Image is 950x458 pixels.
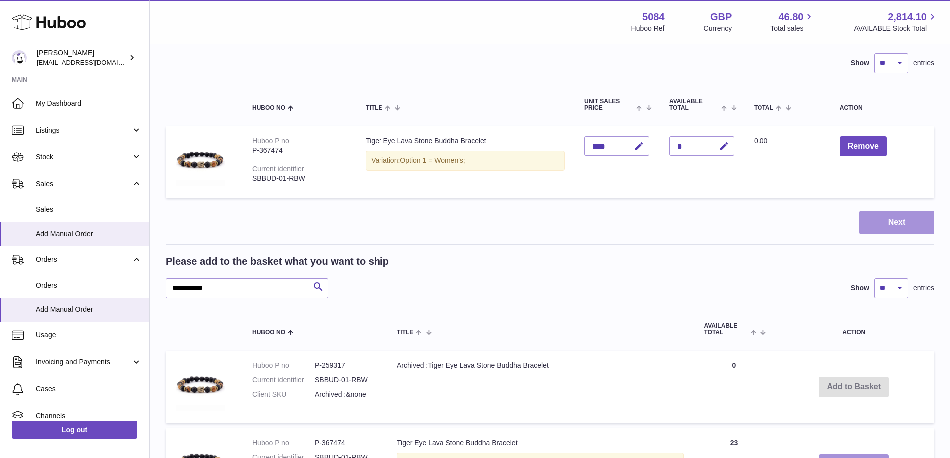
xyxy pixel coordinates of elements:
span: Sales [36,179,131,189]
th: Action [773,313,934,346]
strong: 5084 [642,10,665,24]
span: Total [754,105,773,111]
button: Remove [840,136,887,156]
dd: Archived :&none [315,390,377,399]
span: Add Manual Order [36,229,142,239]
dt: Huboo P no [252,438,315,448]
span: Title [366,105,382,111]
div: Huboo Ref [631,24,665,33]
dd: SBBUD-01-RBW [315,375,377,385]
span: entries [913,283,934,293]
div: P-367474 [252,146,346,155]
strong: GBP [710,10,732,24]
dt: Current identifier [252,375,315,385]
span: Huboo no [252,329,285,336]
div: Action [840,105,924,111]
div: Current identifier [252,165,304,173]
span: Sales [36,205,142,214]
label: Show [851,58,869,68]
span: Unit Sales Price [584,98,634,111]
a: Log out [12,421,137,439]
span: [EMAIL_ADDRESS][DOMAIN_NAME] [37,58,147,66]
span: Stock [36,153,131,162]
div: Huboo P no [252,137,289,145]
h2: Please add to the basket what you want to ship [166,255,389,268]
td: Archived :Tiger Eye Lava Stone Buddha Bracelet [387,351,694,423]
span: Option 1 = Women's; [400,156,465,164]
span: 0.00 [754,137,767,145]
span: Listings [36,126,131,135]
dd: P-259317 [315,361,377,370]
span: AVAILABLE Total [704,323,748,336]
span: Title [397,329,413,336]
span: Orders [36,255,131,264]
span: 2,814.10 [888,10,927,24]
span: Orders [36,281,142,290]
span: entries [913,58,934,68]
span: Cases [36,384,142,394]
a: 2,814.10 AVAILABLE Stock Total [854,10,938,33]
span: My Dashboard [36,99,142,108]
span: Channels [36,411,142,421]
span: Total sales [770,24,815,33]
div: Currency [704,24,732,33]
span: AVAILABLE Total [669,98,719,111]
dt: Client SKU [252,390,315,399]
span: Usage [36,330,142,340]
span: Huboo no [252,105,285,111]
dd: P-367474 [315,438,377,448]
img: Tiger Eye Lava Stone Buddha Bracelet [176,136,225,186]
a: 46.80 Total sales [770,10,815,33]
td: 0 [694,351,773,423]
span: Add Manual Order [36,305,142,314]
div: Variation: [366,151,565,171]
span: Invoicing and Payments [36,357,131,367]
div: [PERSON_NAME] [37,48,127,67]
img: Archived :Tiger Eye Lava Stone Buddha Bracelet [176,361,225,411]
span: AVAILABLE Stock Total [854,24,938,33]
div: SBBUD-01-RBW [252,174,346,183]
dt: Huboo P no [252,361,315,370]
td: Tiger Eye Lava Stone Buddha Bracelet [356,126,574,198]
label: Show [851,283,869,293]
span: 46.80 [778,10,803,24]
img: konstantinosmouratidis@hotmail.com [12,50,27,65]
button: Next [859,211,934,234]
